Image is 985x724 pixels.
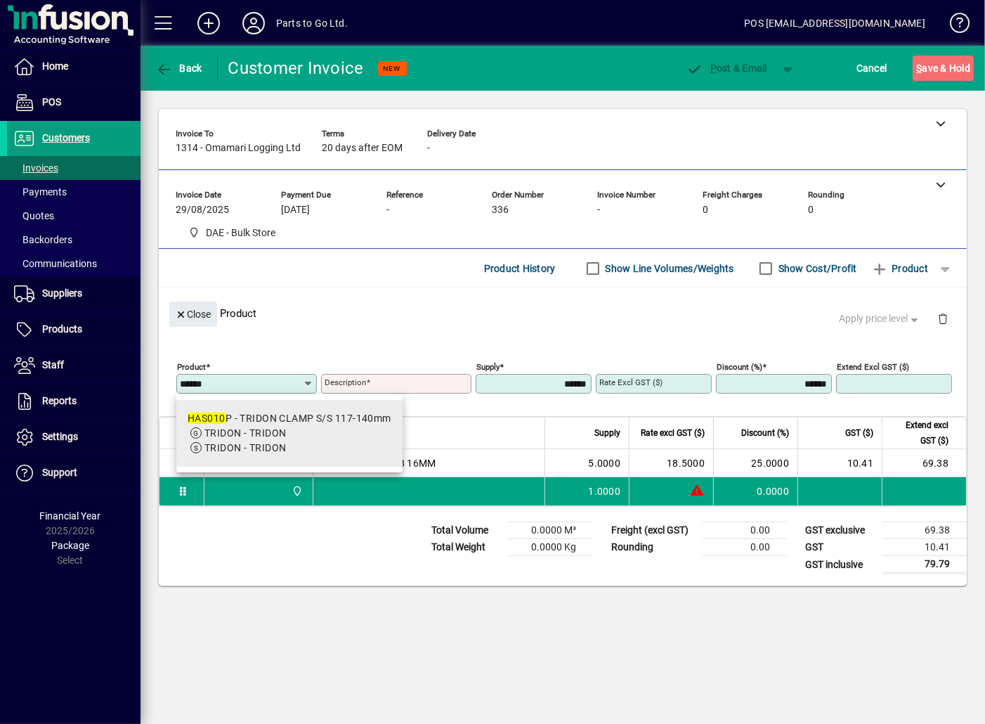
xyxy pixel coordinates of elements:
[7,204,141,228] a: Quotes
[177,362,206,372] mat-label: Product
[7,180,141,204] a: Payments
[7,455,141,491] a: Support
[744,12,925,34] div: POS [EMAIL_ADDRESS][DOMAIN_NAME]
[14,186,67,198] span: Payments
[7,252,141,276] a: Communications
[834,306,927,332] button: Apply price level
[386,205,389,216] span: -
[603,261,734,276] label: Show Line Volumes/Weights
[776,261,857,276] label: Show Cost/Profit
[599,377,663,387] mat-label: Rate excl GST ($)
[916,57,970,79] span: ave & Hold
[853,56,891,81] button: Cancel
[7,420,141,455] a: Settings
[188,413,226,424] em: HAS010
[845,425,873,441] span: GST ($)
[7,384,141,419] a: Reports
[7,228,141,252] a: Backorders
[476,362,500,372] mat-label: Supply
[492,205,509,216] span: 336
[913,56,974,81] button: Save & Hold
[186,11,231,36] button: Add
[916,63,922,74] span: S
[594,425,620,441] span: Supply
[856,57,887,79] span: Cancel
[176,400,403,467] mat-option: HAS010P - TRIDON CLAMP S/S 117-140mm
[882,449,966,477] td: 69.38
[703,205,708,216] span: 0
[152,56,206,81] button: Back
[424,539,509,556] td: Total Weight
[188,411,391,426] div: P - TRIDON CLAMP S/S 117-140mm
[228,57,364,79] div: Customer Invoice
[424,522,509,539] td: Total Volume
[40,510,101,522] span: Financial Year
[882,539,967,556] td: 10.41
[204,442,287,453] span: TRIDON - TRIDON
[42,467,77,478] span: Support
[891,418,948,448] span: Extend excl GST ($)
[288,484,304,499] span: DAE - Bulk Store
[7,49,141,84] a: Home
[14,258,97,269] span: Communications
[42,132,90,143] span: Customers
[51,540,89,551] span: Package
[155,63,202,74] span: Back
[604,539,703,556] td: Rounding
[325,377,366,387] mat-label: Description
[509,522,593,539] td: 0.0000 M³
[176,205,229,216] span: 29/08/2025
[7,156,141,180] a: Invoices
[42,96,61,108] span: POS
[703,522,787,539] td: 0.00
[159,287,967,339] div: Product
[322,143,403,154] span: 20 days after EOM
[42,60,68,72] span: Home
[798,556,882,574] td: GST inclusive
[604,522,703,539] td: Freight (excl GST)
[797,449,882,477] td: 10.41
[713,449,797,477] td: 25.0000
[166,307,221,320] app-page-header-button: Close
[42,395,77,406] span: Reports
[597,205,600,216] span: -
[589,456,621,470] span: 5.0000
[14,162,58,174] span: Invoices
[14,210,54,221] span: Quotes
[679,56,774,81] button: Post & Email
[741,425,789,441] span: Discount (%)
[281,205,310,216] span: [DATE]
[7,348,141,383] a: Staff
[808,205,814,216] span: 0
[837,362,909,372] mat-label: Extend excl GST ($)
[231,11,276,36] button: Profile
[509,539,593,556] td: 0.0000 Kg
[42,431,78,442] span: Settings
[7,312,141,347] a: Products
[276,12,348,34] div: Parts to Go Ltd.
[14,234,72,245] span: Backorders
[717,362,762,372] mat-label: Discount (%)
[798,539,882,556] td: GST
[427,143,430,154] span: -
[926,302,960,335] button: Delete
[710,63,717,74] span: P
[204,427,287,439] span: TRIDON - TRIDON
[939,3,967,49] a: Knowledge Base
[703,539,787,556] td: 0.00
[42,287,82,299] span: Suppliers
[183,224,282,242] span: DAE - Bulk Store
[207,226,276,240] span: DAE - Bulk Store
[42,323,82,335] span: Products
[484,257,556,280] span: Product History
[713,477,797,505] td: 0.0000
[384,64,401,73] span: NEW
[686,63,767,74] span: ost & Email
[926,312,960,325] app-page-header-button: Delete
[42,359,64,370] span: Staff
[840,311,921,326] span: Apply price level
[798,522,882,539] td: GST exclusive
[175,303,211,326] span: Close
[141,56,218,81] app-page-header-button: Back
[641,425,705,441] span: Rate excl GST ($)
